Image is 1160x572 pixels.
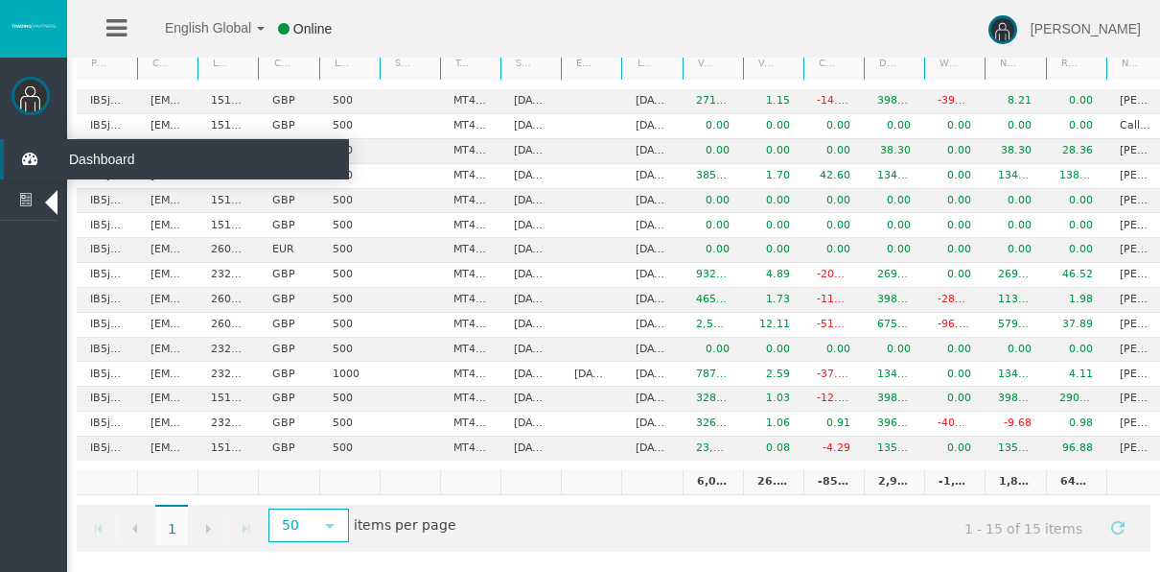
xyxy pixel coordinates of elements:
[743,114,803,139] td: 0.00
[743,213,803,238] td: 0.00
[985,189,1045,214] td: 0.00
[1046,189,1106,214] td: 0.00
[140,20,251,36] span: English Global
[1046,213,1106,238] td: 0.00
[77,114,137,139] td: IB5jhcp
[440,164,500,189] td: MT4 LiveFloatingSpreadAccount
[864,139,924,164] td: 38.30
[77,189,137,214] td: IB5jhcp
[985,470,1045,495] td: 1,801.60
[683,412,743,437] td: 326,015.69
[803,288,864,313] td: -116.57
[500,387,561,412] td: [DATE]
[561,362,621,387] td: [DATE]
[928,50,960,76] a: Withdrawals
[621,139,682,164] td: [DATE]
[440,362,500,387] td: MT4 LiveFloatingSpreadAccount
[864,362,924,387] td: 134.21
[924,412,985,437] td: -406.61
[319,238,380,263] td: 500
[803,412,864,437] td: 0.91
[319,189,380,214] td: 500
[1046,288,1106,313] td: 1.98
[440,338,500,363] td: MT4 LiveFloatingSpreadAccount
[985,412,1045,437] td: -9.68
[197,313,258,338] td: 26095408
[985,89,1045,114] td: 8.21
[985,387,1045,412] td: 398.29
[683,437,743,461] td: 23,244.52
[683,213,743,238] td: 0.00
[868,50,899,76] a: Deposits
[77,387,137,412] td: IB5jhcp
[988,50,1020,76] a: Net deposits
[137,313,197,338] td: [EMAIL_ADDRESS][DOMAIN_NAME]
[440,139,500,164] td: MT4 LiveFloatingSpreadAccount
[293,21,332,36] span: Online
[924,387,985,412] td: 0.00
[621,89,682,114] td: [DATE]
[803,338,864,363] td: 0.00
[1046,164,1106,189] td: 138.04
[803,139,864,164] td: 0.00
[77,362,137,387] td: IB5jhcp
[440,263,500,288] td: MT4 LiveFloatingSpreadAccount
[258,362,318,387] td: GBP
[985,288,1045,313] td: 113.66
[621,213,682,238] td: [DATE]
[924,362,985,387] td: 0.00
[1046,313,1106,338] td: 37.89
[319,213,380,238] td: 500
[683,263,743,288] td: 932,275.59
[683,338,743,363] td: 0.00
[864,263,924,288] td: 269.19
[319,313,380,338] td: 500
[137,263,197,288] td: [EMAIL_ADDRESS][DOMAIN_NAME]
[1046,437,1106,461] td: 96.88
[743,387,803,412] td: 1.03
[440,213,500,238] td: MT4 LiveFloatingSpreadAccount
[77,263,137,288] td: IB5jhcp
[683,362,743,387] td: 787,364.80
[985,238,1045,263] td: 0.00
[683,387,743,412] td: 328,363.10
[500,263,561,288] td: [DATE]
[197,263,258,288] td: 23290564
[803,263,864,288] td: -201.68
[197,288,258,313] td: 26097740
[621,412,682,437] td: [DATE]
[137,238,197,263] td: [EMAIL_ADDRESS][DOMAIN_NAME]
[924,139,985,164] td: 0.00
[683,313,743,338] td: 2,510,335.05
[319,164,380,189] td: 500
[685,50,717,76] a: Volume
[500,114,561,139] td: [DATE]
[803,238,864,263] td: 0.00
[743,362,803,387] td: 2.59
[621,362,682,387] td: [DATE]
[500,189,561,214] td: [DATE]
[55,139,243,179] span: Dashboard
[77,437,137,461] td: IB5jhcp
[197,338,258,363] td: 23290565
[683,288,743,313] td: 465,538.14
[621,164,682,189] td: [DATE]
[319,362,380,387] td: 1000
[803,164,864,189] td: 42.60
[319,437,380,461] td: 500
[258,412,318,437] td: GBP
[743,470,803,495] td: 26.34
[77,238,137,263] td: IB5jhcp
[141,50,173,76] a: Client
[1102,511,1134,543] a: Refresh
[1046,470,1106,495] td: 645.34
[743,89,803,114] td: 1.15
[985,362,1045,387] td: 134.21
[985,114,1045,139] td: 0.00
[864,238,924,263] td: 0.00
[319,139,380,164] td: 500
[621,338,682,363] td: [DATE]
[238,521,253,536] span: Go to the last page
[621,313,682,338] td: [DATE]
[1031,21,1141,36] span: [PERSON_NAME]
